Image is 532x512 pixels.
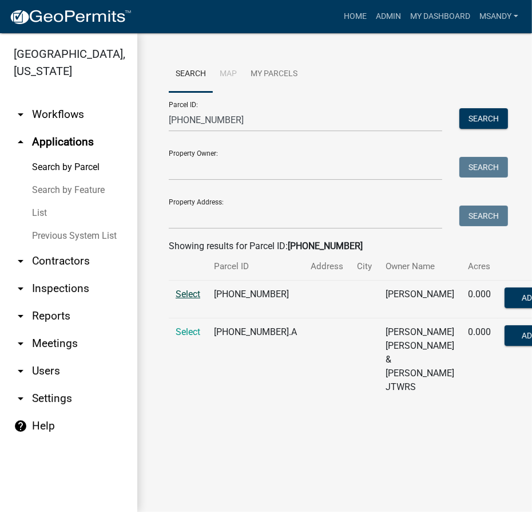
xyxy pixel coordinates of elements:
[14,337,27,350] i: arrow_drop_down
[169,239,501,253] div: Showing results for Parcel ID:
[350,253,379,280] th: City
[459,206,508,226] button: Search
[288,241,363,251] strong: [PHONE_NUMBER]
[169,56,213,93] a: Search
[459,108,508,129] button: Search
[461,318,498,401] td: 0.000
[244,56,304,93] a: My Parcels
[14,309,27,323] i: arrow_drop_down
[207,318,304,401] td: [PHONE_NUMBER].A
[459,157,508,178] button: Search
[406,6,475,27] a: My Dashboard
[14,254,27,268] i: arrow_drop_down
[14,392,27,405] i: arrow_drop_down
[304,253,350,280] th: Address
[461,281,498,318] td: 0.000
[14,364,27,378] i: arrow_drop_down
[379,281,461,318] td: [PERSON_NAME]
[475,6,523,27] a: msandy
[14,282,27,296] i: arrow_drop_down
[379,318,461,401] td: [PERSON_NAME] [PERSON_NAME] & [PERSON_NAME] JTWRS
[207,253,304,280] th: Parcel ID
[461,253,498,280] th: Acres
[379,253,461,280] th: Owner Name
[14,419,27,433] i: help
[176,326,200,337] a: Select
[371,6,406,27] a: Admin
[176,289,200,300] a: Select
[14,135,27,149] i: arrow_drop_up
[14,108,27,121] i: arrow_drop_down
[339,6,371,27] a: Home
[207,281,304,318] td: [PHONE_NUMBER]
